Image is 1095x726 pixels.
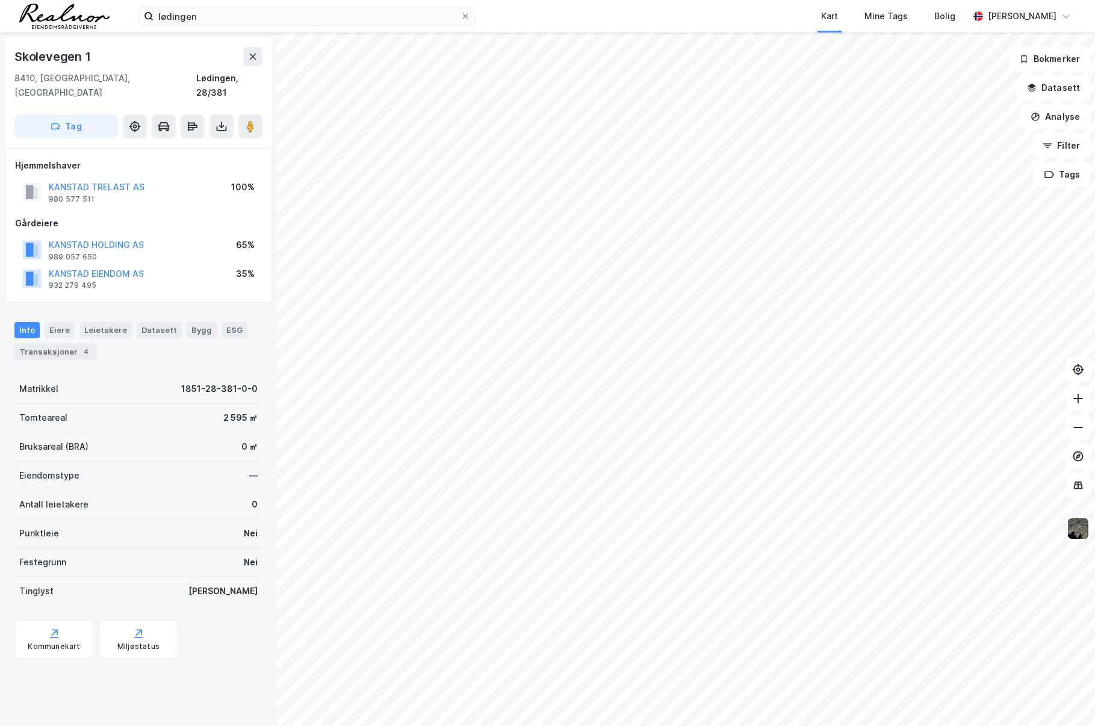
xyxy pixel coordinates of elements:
[19,497,88,512] div: Antall leietakere
[1035,668,1095,726] iframe: Chat Widget
[19,382,58,396] div: Matrikkel
[231,180,255,194] div: 100%
[244,555,258,569] div: Nei
[19,555,66,569] div: Festegrunn
[19,439,88,454] div: Bruksareal (BRA)
[988,9,1056,23] div: [PERSON_NAME]
[249,468,258,483] div: —
[1032,134,1090,158] button: Filter
[1009,47,1090,71] button: Bokmerker
[252,497,258,512] div: 0
[19,584,54,598] div: Tinglyst
[1020,105,1090,129] button: Analyse
[187,322,217,338] div: Bygg
[14,114,118,138] button: Tag
[236,267,255,281] div: 35%
[19,468,79,483] div: Eiendomstype
[154,7,461,25] input: Søk på adresse, matrikkel, gårdeiere, leietakere eller personer
[14,71,196,100] div: 8410, [GEOGRAPHIC_DATA], [GEOGRAPHIC_DATA]
[15,216,262,231] div: Gårdeiere
[49,194,95,204] div: 980 577 511
[1035,668,1095,726] div: Kontrollprogram for chat
[19,4,110,29] img: realnor-logo.934646d98de889bb5806.png
[181,382,258,396] div: 1851-28-381-0-0
[14,343,97,360] div: Transaksjoner
[28,642,80,651] div: Kommunekart
[934,9,955,23] div: Bolig
[821,9,838,23] div: Kart
[80,346,92,358] div: 4
[45,322,75,338] div: Eiere
[864,9,908,23] div: Mine Tags
[137,322,182,338] div: Datasett
[188,584,258,598] div: [PERSON_NAME]
[222,322,247,338] div: ESG
[236,238,255,252] div: 65%
[223,411,258,425] div: 2 595 ㎡
[196,71,262,100] div: Lødingen, 28/381
[14,322,40,338] div: Info
[244,526,258,541] div: Nei
[49,252,97,262] div: 989 057 650
[14,47,93,66] div: Skolevegen 1
[79,322,132,338] div: Leietakere
[1034,163,1090,187] button: Tags
[19,411,67,425] div: Tomteareal
[49,281,96,290] div: 932 279 495
[15,158,262,173] div: Hjemmelshaver
[1017,76,1090,100] button: Datasett
[117,642,160,651] div: Miljøstatus
[19,526,59,541] div: Punktleie
[241,439,258,454] div: 0 ㎡
[1067,517,1090,540] img: 9k=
